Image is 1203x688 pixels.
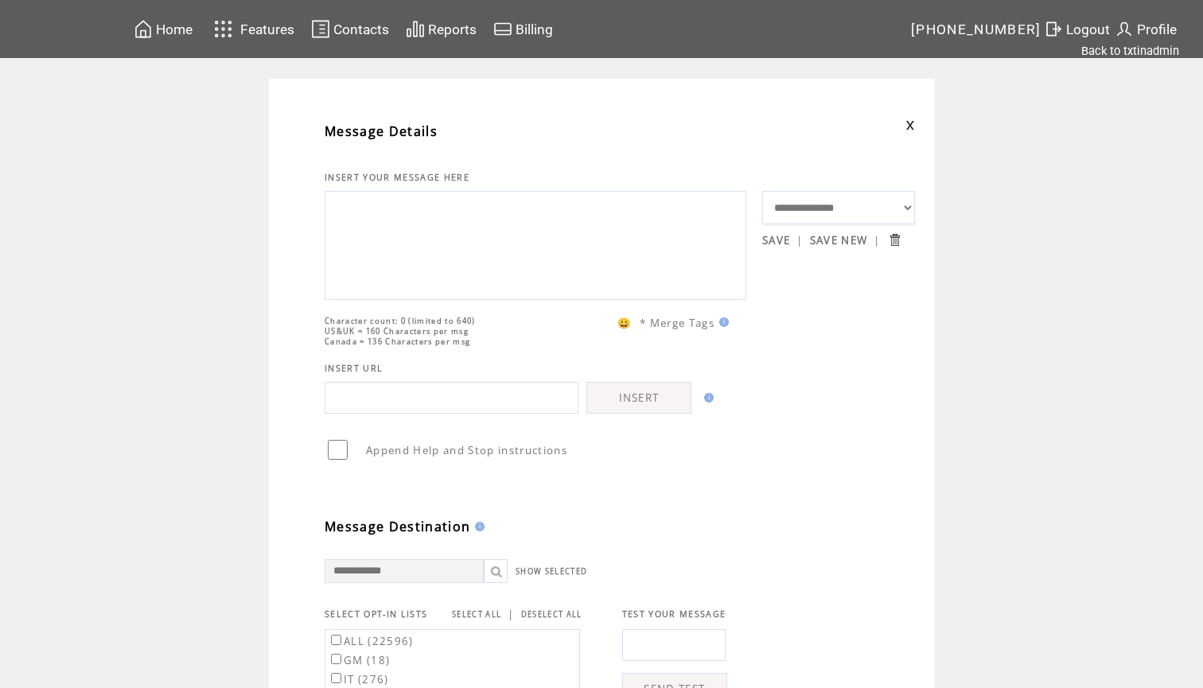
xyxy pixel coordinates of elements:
span: | [874,233,880,247]
span: | [796,233,803,247]
span: Features [240,21,294,37]
span: Canada = 136 Characters per msg [325,336,470,347]
span: INSERT URL [325,363,383,374]
a: SHOW SELECTED [516,566,587,577]
img: help.gif [714,317,729,327]
span: Profile [1137,21,1177,37]
a: Home [131,17,195,41]
label: GM (18) [328,653,390,667]
a: SAVE NEW [810,233,868,247]
img: home.svg [134,19,153,39]
a: DESELECT ALL [521,609,582,620]
span: Message Destination [325,518,470,535]
span: Logout [1066,21,1110,37]
a: SELECT ALL [452,609,501,620]
span: TEST YOUR MESSAGE [622,608,726,620]
label: IT (276) [328,672,389,686]
a: Reports [403,17,479,41]
a: Billing [491,17,555,41]
span: Contacts [333,21,389,37]
img: features.svg [209,16,237,42]
a: Features [207,14,297,45]
span: Reports [428,21,477,37]
span: INSERT YOUR MESSAGE HERE [325,172,469,183]
span: 😀 [617,316,632,330]
img: exit.svg [1044,19,1063,39]
a: SAVE [762,233,790,247]
span: Message Details [325,122,438,140]
span: SELECT OPT-IN LISTS [325,608,427,620]
label: ALL (22596) [328,634,414,648]
span: US&UK = 160 Characters per msg [325,326,469,336]
img: creidtcard.svg [493,19,512,39]
span: Billing [516,21,553,37]
img: chart.svg [406,19,425,39]
span: [PHONE_NUMBER] [911,21,1041,37]
a: Back to txtinadmin [1081,44,1179,58]
span: | [508,607,514,621]
span: * Merge Tags [640,316,714,330]
a: Logout [1041,17,1112,41]
span: Character count: 0 (limited to 640) [325,316,476,326]
span: Home [156,21,193,37]
a: Profile [1112,17,1179,41]
input: GM (18) [331,654,341,664]
span: Append Help and Stop instructions [366,443,567,457]
input: Submit [887,232,902,247]
input: IT (276) [331,673,341,683]
img: profile.svg [1115,19,1134,39]
a: INSERT [586,382,691,414]
input: ALL (22596) [331,635,341,645]
img: help.gif [470,522,485,531]
img: contacts.svg [311,19,330,39]
img: help.gif [699,393,714,402]
a: Contacts [309,17,391,41]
